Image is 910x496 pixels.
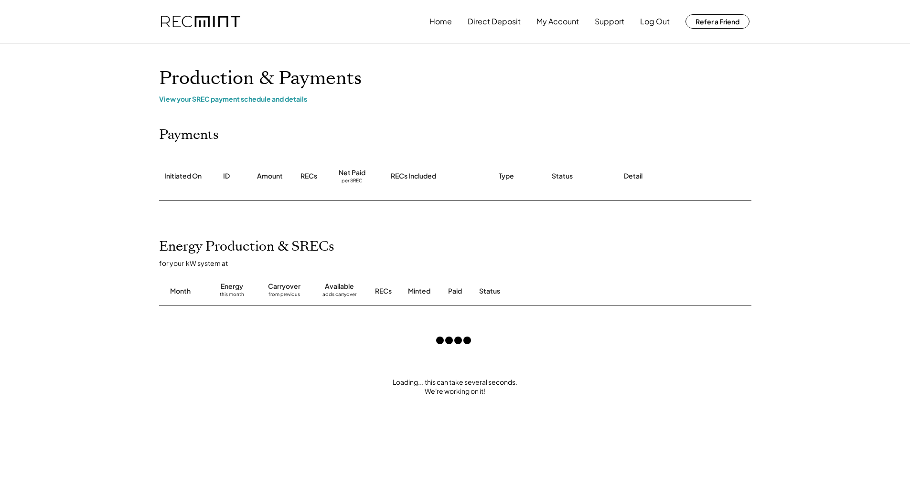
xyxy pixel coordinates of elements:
div: Month [170,286,191,296]
div: this month [220,291,244,301]
div: for your kW system at [159,259,761,267]
div: View your SREC payment schedule and details [159,95,751,103]
div: ID [223,171,230,181]
div: per SREC [342,178,363,185]
div: Detail [624,171,642,181]
h2: Payments [159,127,219,143]
div: Initiated On [164,171,202,181]
button: Log Out [640,12,670,31]
div: Minted [408,286,430,296]
div: from previous [268,291,300,301]
div: Available [325,282,354,291]
div: Amount [257,171,283,181]
div: Type [499,171,514,181]
div: Status [552,171,573,181]
div: Energy [221,282,243,291]
div: adds carryover [322,291,356,301]
div: Carryover [268,282,300,291]
div: RECs [300,171,317,181]
div: Paid [448,286,462,296]
div: Loading... this can take several seconds. We're working on it! [150,378,761,396]
h1: Production & Payments [159,67,751,90]
div: RECs [375,286,392,296]
button: Support [595,12,624,31]
button: Home [429,12,452,31]
button: Direct Deposit [468,12,521,31]
div: RECs Included [391,171,436,181]
div: Status [479,286,642,296]
button: Refer a Friend [685,14,749,29]
button: My Account [536,12,579,31]
img: recmint-logotype%403x.png [161,16,240,28]
h2: Energy Production & SRECs [159,239,334,255]
div: Net Paid [339,168,365,178]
